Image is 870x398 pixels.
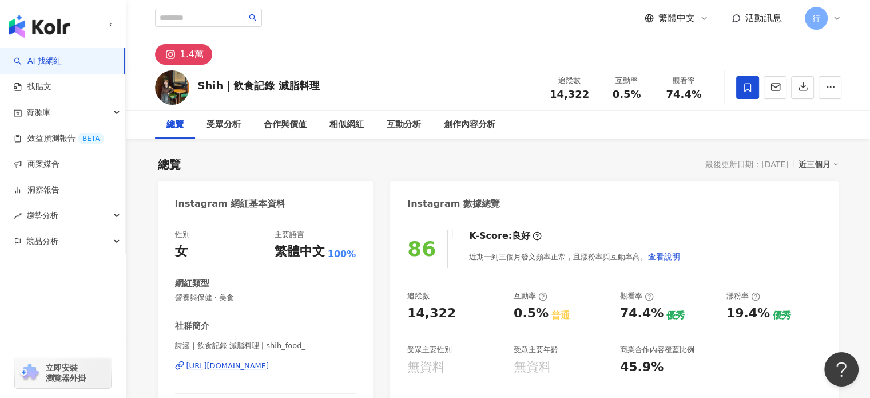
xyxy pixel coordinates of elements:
div: 45.9% [620,358,664,376]
div: [URL][DOMAIN_NAME] [186,361,269,371]
span: rise [14,212,22,220]
div: 性別 [175,230,190,240]
div: 追蹤數 [407,291,430,301]
div: 女 [175,243,188,261]
span: 0.5% [613,89,641,100]
span: 詩涵｜飲食記錄 減脂料理 | shih_food_ [175,341,356,351]
a: [URL][DOMAIN_NAME] [175,361,356,371]
span: 營養與保健 · 美食 [175,293,356,303]
span: 14,322 [550,88,589,100]
div: 商業合作內容覆蓋比例 [620,345,694,355]
div: 合作與價值 [264,118,307,132]
div: 最後更新日期：[DATE] [705,160,788,169]
div: 普通 [551,309,570,322]
div: 74.4% [620,305,664,322]
span: 查看說明 [648,252,680,261]
div: 主要語言 [275,230,304,240]
span: 競品分析 [26,228,58,254]
div: Shih｜飲食記錄 減脂料理 [198,78,320,93]
div: 受眾分析 [206,118,241,132]
img: logo [9,15,70,38]
span: 100% [328,248,356,261]
span: 繁體中文 [658,12,695,25]
span: 74.4% [666,89,701,100]
div: 受眾主要年齡 [514,345,558,355]
span: 立即安裝 瀏覽器外掛 [46,362,86,383]
div: 14,322 [407,305,456,322]
div: 互動率 [514,291,547,301]
div: Instagram 數據總覽 [407,198,500,210]
div: 互動分析 [387,118,421,132]
div: K-Score : [469,230,542,242]
div: 受眾主要性別 [407,345,452,355]
div: 追蹤數 [548,75,591,86]
div: 0.5% [514,305,549,322]
a: 找貼文 [14,81,51,93]
a: 商案媒合 [14,159,59,170]
div: 近三個月 [799,157,839,172]
button: 查看說明 [647,245,681,268]
span: 活動訊息 [745,13,782,23]
iframe: Help Scout Beacon - Open [824,352,859,387]
span: 資源庫 [26,100,50,125]
div: 漲粉率 [726,291,760,301]
span: search [249,14,257,22]
a: 洞察報告 [14,184,59,196]
div: 觀看率 [662,75,706,86]
img: KOL Avatar [155,70,189,105]
div: 近期一到三個月發文頻率正常，且漲粉率與互動率高。 [469,245,681,268]
a: chrome extension立即安裝 瀏覽器外掛 [15,357,111,388]
a: 效益預測報告BETA [14,133,104,144]
span: 趨勢分析 [26,203,58,228]
div: 優秀 [666,309,685,322]
div: 無資料 [407,358,445,376]
div: 86 [407,237,436,261]
div: 19.4% [726,305,770,322]
button: 1.4萬 [155,44,212,65]
div: 互動率 [605,75,649,86]
img: chrome extension [18,364,41,382]
div: 總覽 [158,156,181,172]
div: 良好 [512,230,530,242]
div: 優秀 [773,309,791,322]
div: 總覽 [166,118,184,132]
div: 創作內容分析 [444,118,495,132]
span: 行 [812,12,820,25]
div: 無資料 [514,358,551,376]
div: Instagram 網紅基本資料 [175,198,286,210]
div: 網紅類型 [175,278,209,290]
div: 社群簡介 [175,320,209,332]
div: 繁體中文 [275,243,325,261]
div: 相似網紅 [329,118,364,132]
div: 觀看率 [620,291,654,301]
div: 1.4萬 [180,46,204,62]
a: searchAI 找網紅 [14,56,62,67]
